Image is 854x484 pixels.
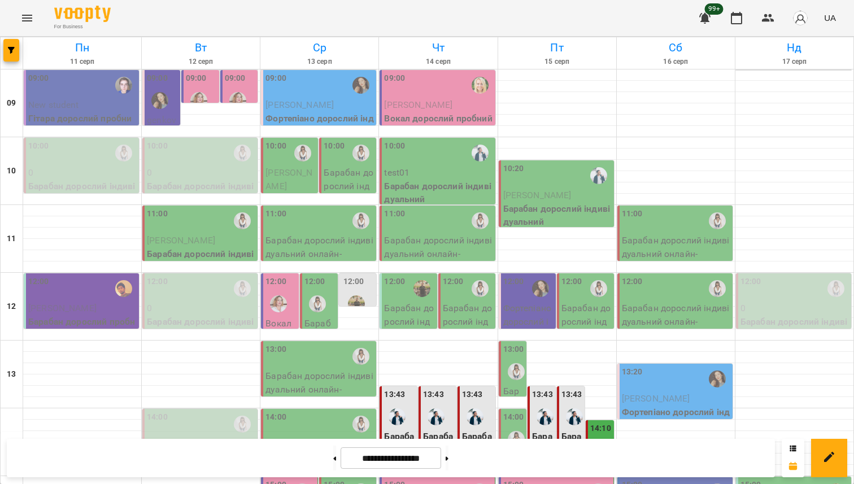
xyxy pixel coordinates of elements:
label: 12:00 [561,276,582,288]
img: Anastasiia Diachenko [барабани] [352,348,369,365]
div: Маргарита Неживясова [190,92,207,109]
div: Anastasiia Diachenko [барабани] [827,280,844,297]
img: Anastasiia Diachenko [барабани] [709,212,726,229]
img: Anastasiia Diachenko [барабани] [590,280,607,297]
label: 12:00 [384,276,405,288]
p: Барабан дорослий індивідуальний [147,180,255,206]
label: 13:43 [532,389,553,401]
p: Барабан дорослий індивідуальний онлайн - [265,234,374,260]
p: Вокал дорослий індивідуальний - New student [265,317,297,410]
img: Анна [фоно] [151,92,168,109]
img: Євген [барабани] [428,408,445,425]
img: Анна [фоно] [532,280,549,297]
label: 09:00 [384,72,405,85]
div: Anastasiia Diachenko [барабани] [234,145,251,162]
span: [PERSON_NAME] [147,235,215,246]
p: Барабан дорослий індивідуальний онлайн - [324,166,374,219]
p: 0 [147,166,255,180]
h6: 16 серп [618,56,733,67]
span: UA [824,12,836,24]
img: Anastasiia Diachenko [барабани] [472,280,489,297]
img: Слава Болбі [барабани/перкусія] [348,295,365,312]
div: Маргарита Неживясова [229,92,246,109]
label: 10:00 [265,140,286,152]
label: 14:10 [590,422,611,435]
p: Барабан дорослий індивідуальний - New student [384,302,434,368]
h6: 10 [7,165,16,177]
label: 14:00 [265,411,286,424]
label: 09:00 [225,72,246,85]
p: Барабан дорослий індивідуальний онлайн [265,193,316,246]
label: 10:00 [324,140,345,152]
img: Євгеній Козаченко [барабани] [115,280,132,297]
img: Anastasiia Diachenko [барабани] [709,280,726,297]
label: 09:00 [186,72,207,85]
label: 12:00 [265,276,286,288]
span: New student [28,99,79,110]
p: 0 [147,302,255,315]
label: 13:00 [503,343,524,356]
h6: 12 серп [143,56,258,67]
span: genkovich3 [147,115,176,139]
label: 09:00 [147,72,168,85]
p: Барабан дорослий індивідуальний [147,247,255,274]
p: 0 [28,166,137,180]
button: UA [820,7,840,28]
p: Фортепіано дорослий індивідуальний онлайн - New student [503,302,554,381]
button: Menu [14,5,41,32]
img: Євген [барабани] [389,408,406,425]
label: 09:00 [265,72,286,85]
img: Anastasiia Diachenko [барабани] [309,295,326,312]
label: 13:43 [462,389,483,401]
label: 13:20 [622,366,643,378]
span: [PERSON_NAME] [384,99,452,110]
img: Дарія [фоно/вокал] [472,77,489,94]
p: Барабан дорослий індивідуальний онлайн - [561,302,612,355]
img: Anastasiia Diachenko [барабани] [234,416,251,433]
img: Євген [барабани] [566,408,583,425]
span: [PERSON_NAME] [265,99,334,110]
img: Анна [фоно] [352,77,369,94]
label: 10:00 [384,140,405,152]
img: Anastasiia Diachenko [барабани] [352,145,369,162]
h6: 09 [7,97,16,110]
label: 11:00 [384,208,405,220]
label: 12:00 [147,276,168,288]
p: Барабан дорослий індивідуальний онлайн - [622,302,730,328]
img: Євген [барабани] [537,408,554,425]
img: Євген [барабани] [467,408,483,425]
label: 12:00 [304,276,325,288]
p: Гітара дорослий пробний [28,112,137,138]
p: Барабан дорослий індивідуальний онлайн - [622,234,730,260]
label: 11:00 [265,208,286,220]
h6: 11 [7,233,16,245]
label: 14:00 [147,411,168,424]
img: Євген [барабани] [472,145,489,162]
h6: 12 [7,300,16,313]
p: Барабан дорослий індивідуальний [503,202,612,229]
p: Барабан дорослий індивідуальний [740,315,849,342]
div: Анна [фоно] [709,370,726,387]
div: Anastasiia Diachenko [барабани] [508,363,525,380]
div: Слава Болбі [барабани/перкусія] [413,280,430,297]
img: Anastasiia Diachenko [барабани] [352,416,369,433]
h6: Ср [262,39,377,56]
span: [PERSON_NAME] [622,393,690,404]
h6: Чт [381,39,495,56]
img: Anastasiia Diachenko [барабани] [294,145,311,162]
p: Барабан дорослий індивідуальний онлайн - [304,317,335,410]
h6: 15 серп [500,56,615,67]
